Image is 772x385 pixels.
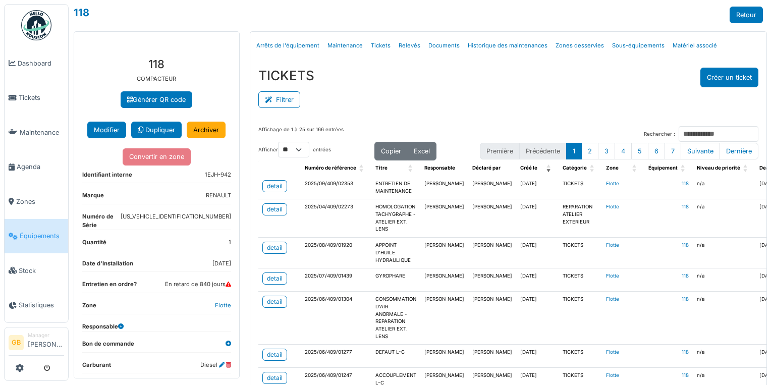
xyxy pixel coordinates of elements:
[82,361,111,373] dt: Carburant
[546,160,553,176] span: Créé le: Activate to remove sorting
[375,165,388,171] span: Titre
[9,332,64,356] a: GB Manager[PERSON_NAME]
[301,268,371,292] td: 2025/07/409/01439
[682,273,689,279] a: 118
[697,165,740,171] span: Niveau de priorité
[82,171,132,183] dt: Identifiant interne
[693,345,755,368] td: n/a
[682,181,689,186] a: 118
[682,204,689,209] a: 118
[700,68,758,87] button: Créer un ticket
[468,292,516,345] td: [PERSON_NAME]
[305,165,356,171] span: Numéro de référence
[395,34,424,58] a: Relevés
[559,176,602,199] td: TICKETS
[278,142,309,157] select: Afficherentrées
[267,243,283,252] div: detail
[408,160,414,176] span: Titre: Activate to sort
[121,91,192,108] a: Générer QR code
[215,302,231,309] a: Flotte
[468,345,516,368] td: [PERSON_NAME]
[468,199,516,238] td: [PERSON_NAME]
[82,191,104,204] dt: Marque
[206,191,231,200] dd: RENAULT
[648,143,665,159] button: 6
[464,34,552,58] a: Historique des maintenances
[472,165,501,171] span: Déclaré par
[28,332,64,353] li: [PERSON_NAME]
[267,205,283,214] div: detail
[420,292,468,345] td: [PERSON_NAME]
[420,176,468,199] td: [PERSON_NAME]
[301,292,371,345] td: 2025/06/409/01304
[82,58,231,71] h3: 118
[381,147,401,155] span: Copier
[187,122,226,138] a: Archiver
[82,212,121,230] dt: Numéro de Série
[559,268,602,292] td: TICKETS
[5,253,68,288] a: Stock
[682,372,689,378] a: 118
[648,165,678,171] span: Équipement
[20,231,64,241] span: Équipements
[516,238,559,268] td: [DATE]
[258,91,300,108] button: Filtrer
[323,34,367,58] a: Maintenance
[606,165,619,171] span: Zone
[131,122,182,138] a: Dupliquer
[82,340,134,352] dt: Bon de commande
[267,297,283,306] div: detail
[468,268,516,292] td: [PERSON_NAME]
[608,34,669,58] a: Sous-équipements
[559,345,602,368] td: TICKETS
[262,272,287,285] a: detail
[693,238,755,268] td: n/a
[420,345,468,368] td: [PERSON_NAME]
[121,212,231,226] dd: [US_VEHICLE_IDENTIFICATION_NUMBER]
[229,238,231,247] dd: 1
[520,165,537,171] span: Créé le
[371,292,420,345] td: CONSOMMATION D'AIR ANORMALE - REPARATION ATELIER EXT. LENS
[262,180,287,192] a: detail
[19,93,64,102] span: Tickets
[468,176,516,199] td: [PERSON_NAME]
[262,372,287,384] a: detail
[371,176,420,199] td: ENTRETIEN DE MAINTENANCE
[82,322,124,331] dt: Responsable
[20,128,64,137] span: Maintenance
[516,268,559,292] td: [DATE]
[681,160,687,176] span: Équipement: Activate to sort
[516,199,559,238] td: [DATE]
[590,160,596,176] span: Catégorie: Activate to sort
[631,143,648,159] button: 5
[212,259,231,268] dd: [DATE]
[301,238,371,268] td: 2025/08/409/01920
[581,143,598,159] button: 2
[615,143,632,159] button: 4
[301,176,371,199] td: 2025/09/409/02353
[606,349,619,355] a: Flotte
[301,199,371,238] td: 2025/04/409/02273
[606,181,619,186] a: Flotte
[566,143,582,159] button: 1
[19,266,64,276] span: Stock
[262,203,287,215] a: detail
[82,259,133,272] dt: Date d'Installation
[424,165,455,171] span: Responsable
[165,280,231,289] dd: En retard de 840 jours
[82,75,231,83] p: COMPACTEUR
[720,143,758,159] button: Last
[665,143,681,159] button: 7
[371,199,420,238] td: HOMOLOGATION TACHYGRAPHE - ATELIER EXT. LENS
[644,131,675,138] label: Rechercher :
[9,335,24,350] li: GB
[18,59,64,68] span: Dashboard
[5,150,68,185] a: Agenda
[606,372,619,378] a: Flotte
[262,296,287,308] a: detail
[19,300,64,310] span: Statistiques
[693,199,755,238] td: n/a
[82,238,106,251] dt: Quantité
[559,238,602,268] td: TICKETS
[5,288,68,323] a: Statistiques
